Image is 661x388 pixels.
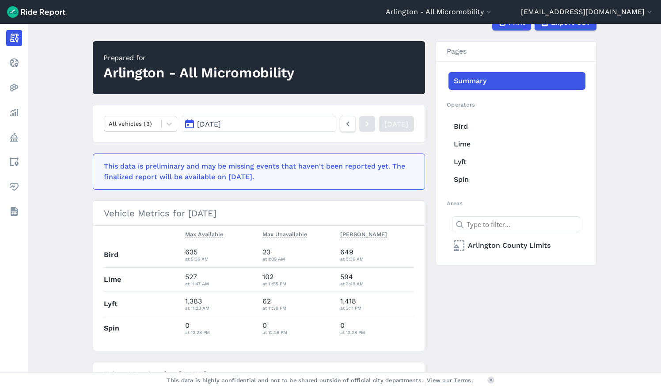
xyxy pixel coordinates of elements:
[185,296,256,312] div: 1,383
[93,362,425,387] h3: Trips Metrics for [DATE]
[262,229,307,238] span: Max Unavailable
[104,161,409,182] div: This data is preliminary and may be missing events that haven't been reported yet. The finalized ...
[448,118,585,135] a: Bird
[340,328,414,336] div: at 12:28 PM
[262,320,333,336] div: 0
[447,199,585,207] h2: Areas
[6,154,22,170] a: Areas
[262,296,333,312] div: 62
[340,247,414,263] div: 649
[262,328,333,336] div: at 12:28 PM
[185,229,223,240] button: Max Available
[262,229,307,240] button: Max Unavailable
[262,304,333,312] div: at 11:39 PM
[93,201,425,226] h3: Vehicle Metrics for [DATE]
[436,42,596,61] h3: Pages
[185,255,256,263] div: at 5:36 AM
[340,320,414,336] div: 0
[104,316,182,340] th: Spin
[340,229,387,240] button: [PERSON_NAME]
[185,304,256,312] div: at 11:23 AM
[340,255,414,263] div: at 5:36 AM
[379,116,414,132] a: [DATE]
[448,171,585,188] a: Spin
[185,328,256,336] div: at 12:28 PM
[448,153,585,171] a: Lyft
[6,80,22,96] a: Heatmaps
[197,120,221,128] span: [DATE]
[104,243,182,267] th: Bird
[447,100,585,109] h2: Operators
[340,229,387,238] span: [PERSON_NAME]
[181,116,336,132] button: [DATE]
[6,30,22,46] a: Report
[262,280,333,288] div: at 11:55 PM
[340,304,414,312] div: at 3:11 PM
[262,255,333,263] div: at 1:09 AM
[185,247,256,263] div: 635
[6,129,22,145] a: Policy
[6,204,22,219] a: Datasets
[6,55,22,71] a: Realtime
[104,267,182,292] th: Lime
[448,237,585,254] a: Arlington County Limits
[448,135,585,153] a: Lime
[103,63,294,83] div: Arlington - All Micromobility
[185,280,256,288] div: at 11:47 AM
[7,6,65,18] img: Ride Report
[185,320,256,336] div: 0
[340,280,414,288] div: at 3:49 AM
[185,272,256,288] div: 527
[104,292,182,316] th: Lyft
[448,72,585,90] a: Summary
[340,296,414,312] div: 1,418
[452,216,580,232] input: Type to filter...
[6,104,22,120] a: Analyze
[427,376,473,384] a: View our Terms.
[262,272,333,288] div: 102
[6,179,22,195] a: Health
[103,53,294,63] div: Prepared for
[521,7,654,17] button: [EMAIL_ADDRESS][DOMAIN_NAME]
[262,247,333,263] div: 23
[386,7,493,17] button: Arlington - All Micromobility
[185,229,223,238] span: Max Available
[340,272,414,288] div: 594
